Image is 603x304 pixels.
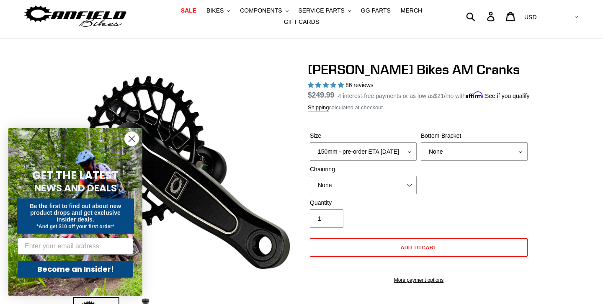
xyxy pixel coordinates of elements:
[308,103,530,112] div: calculated at checkout.
[466,91,483,98] span: Affirm
[310,238,528,257] button: Add to cart
[361,7,391,14] span: GG PARTS
[18,238,133,255] input: Enter your email address
[434,93,444,99] span: $21
[310,198,417,207] label: Quantity
[401,7,422,14] span: MERCH
[357,5,395,16] a: GG PARTS
[202,5,234,16] button: BIKES
[36,224,114,229] span: *And get $10 off your first order*
[308,91,334,99] span: $249.99
[421,131,528,140] label: Bottom-Bracket
[485,93,530,99] a: See if you qualify - Learn more about Affirm Financing (opens in modal)
[236,5,292,16] button: COMPONENTS
[310,131,417,140] label: Size
[310,276,528,284] a: More payment options
[181,7,196,14] span: SALE
[310,165,417,174] label: Chainring
[471,7,492,26] input: Search
[397,5,426,16] a: MERCH
[32,168,119,183] span: GET THE LATEST
[34,181,117,195] span: NEWS AND DEALS
[345,82,374,88] span: 86 reviews
[294,5,355,16] button: SERVICE PARTS
[338,90,530,100] p: 4 interest-free payments or as low as /mo with .
[18,261,133,278] button: Become an Insider!
[284,18,320,26] span: GIFT CARDS
[308,82,345,88] span: 4.97 stars
[124,131,139,146] button: Close dialog
[401,244,437,250] span: Add to cart
[177,5,201,16] a: SALE
[206,7,224,14] span: BIKES
[280,16,324,28] a: GIFT CARDS
[308,104,329,111] a: Shipping
[298,7,344,14] span: SERVICE PARTS
[30,203,121,223] span: Be the first to find out about new product drops and get exclusive insider deals.
[240,7,282,14] span: COMPONENTS
[308,62,530,77] h1: [PERSON_NAME] Bikes AM Cranks
[23,3,128,30] img: Canfield Bikes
